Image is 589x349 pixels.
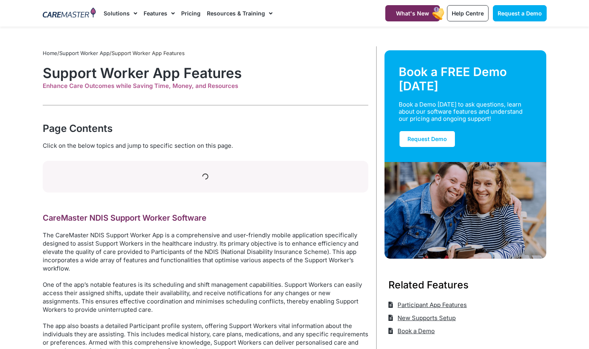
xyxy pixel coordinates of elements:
[43,50,185,56] span: / /
[43,141,368,150] div: Click on the below topics and jump to specific section on this page.
[452,10,484,17] span: Help Centre
[43,121,368,135] div: Page Contents
[388,298,467,311] a: Participant App Features
[43,231,368,273] p: The CareMaster NDIS Support Worker App is a comprehensive and user-friendly mobile application sp...
[493,5,547,21] a: Request a Demo
[43,280,368,314] p: One of the app’s notable features is its scheduling and shift management capabilities. Support Wo...
[43,65,368,81] h1: Support Worker App Features
[407,135,447,142] span: Request Demo
[388,324,435,338] a: Book a Demo
[396,10,429,17] span: What's New
[43,213,368,223] h2: CareMaster NDIS Support Worker Software
[388,311,456,324] a: New Supports Setup
[447,5,489,21] a: Help Centre
[384,162,547,259] img: Support Worker and NDIS Participant out for a coffee.
[399,130,456,148] a: Request Demo
[396,311,456,324] span: New Supports Setup
[112,50,185,56] span: Support Worker App Features
[399,101,523,122] div: Book a Demo [DATE] to ask questions, learn about our software features and understand our pricing...
[388,278,543,292] h3: Related Features
[498,10,542,17] span: Request a Demo
[385,5,440,21] a: What's New
[43,82,368,90] div: Enhance Care Outcomes while Saving Time, Money, and Resources
[396,298,467,311] span: Participant App Features
[59,50,110,56] a: Support Worker App
[396,324,435,338] span: Book a Demo
[43,8,96,19] img: CareMaster Logo
[399,65,532,93] div: Book a FREE Demo [DATE]
[43,50,57,56] a: Home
